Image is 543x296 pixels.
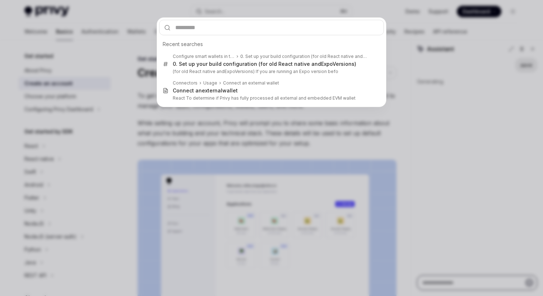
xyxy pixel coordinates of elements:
[363,54,373,59] b: Expo
[173,80,198,86] div: Connectors
[202,87,222,94] b: external
[173,87,238,94] div: Connect an wallet
[240,54,369,59] div: 0. Set up your build configuration (for old React native and Versions)
[173,61,356,67] div: 0. Set up your build configuration (for old React native and Versions)
[203,80,217,86] div: Usage
[223,80,279,86] div: Connect an external wallet
[173,95,369,101] p: React To determine if Privy has fully processed all external and embedded EVM wallet
[173,69,369,74] p: (for old React native and Versions) If you are running an Expo version befo
[224,69,235,74] b: Expo
[173,54,235,59] div: Configure smart wallets in the SDK
[163,41,203,48] span: Recent searches
[321,61,333,67] b: Expo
